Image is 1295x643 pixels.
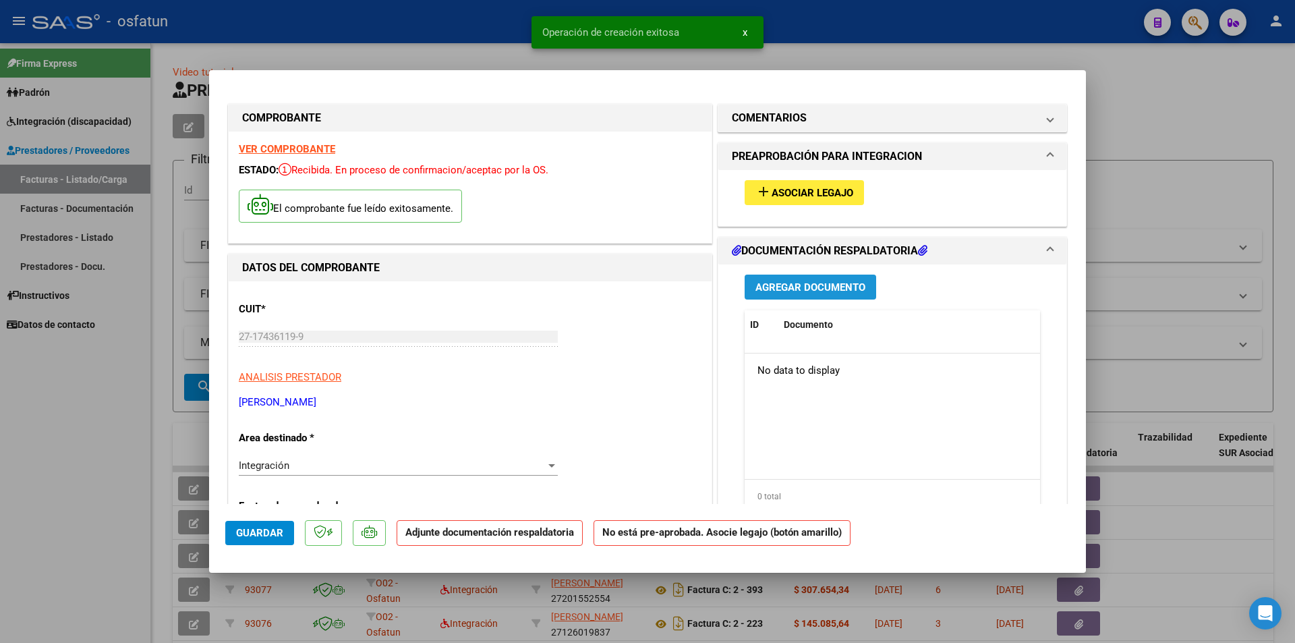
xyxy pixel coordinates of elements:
[236,527,283,539] span: Guardar
[745,275,876,300] button: Agregar Documento
[239,395,701,410] p: [PERSON_NAME]
[239,190,462,223] p: El comprobante fue leído exitosamente.
[405,526,574,538] strong: Adjunte documentación respaldatoria
[594,520,851,547] strong: No está pre-aprobada. Asocie legajo (botón amarillo)
[279,164,548,176] span: Recibida. En proceso de confirmacion/aceptac por la OS.
[784,319,833,330] span: Documento
[718,105,1066,132] mat-expansion-panel-header: COMENTARIOS
[239,459,289,472] span: Integración
[732,110,807,126] h1: COMENTARIOS
[732,243,927,259] h1: DOCUMENTACIÓN RESPALDATORIA
[755,281,865,293] span: Agregar Documento
[239,371,341,383] span: ANALISIS PRESTADOR
[239,143,335,155] a: VER COMPROBANTE
[743,26,747,38] span: x
[242,111,321,124] strong: COMPROBANTE
[718,237,1066,264] mat-expansion-panel-header: DOCUMENTACIÓN RESPALDATORIA
[745,480,1040,513] div: 0 total
[239,499,378,514] p: Facturado por orden de
[732,20,758,45] button: x
[242,261,380,274] strong: DATOS DEL COMPROBANTE
[225,521,294,545] button: Guardar
[755,184,772,200] mat-icon: add
[750,319,759,330] span: ID
[1249,597,1282,630] div: Open Intercom Messenger
[745,180,864,205] button: Asociar Legajo
[772,187,853,199] span: Asociar Legajo
[239,430,378,446] p: Area destinado *
[542,26,679,39] span: Operación de creación exitosa
[718,170,1066,226] div: PREAPROBACIÓN PARA INTEGRACION
[745,310,778,339] datatable-header-cell: ID
[718,264,1066,544] div: DOCUMENTACIÓN RESPALDATORIA
[239,164,279,176] span: ESTADO:
[778,310,1287,339] datatable-header-cell: Documento
[239,302,378,317] p: CUIT
[718,143,1066,170] mat-expansion-panel-header: PREAPROBACIÓN PARA INTEGRACION
[732,148,922,165] h1: PREAPROBACIÓN PARA INTEGRACION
